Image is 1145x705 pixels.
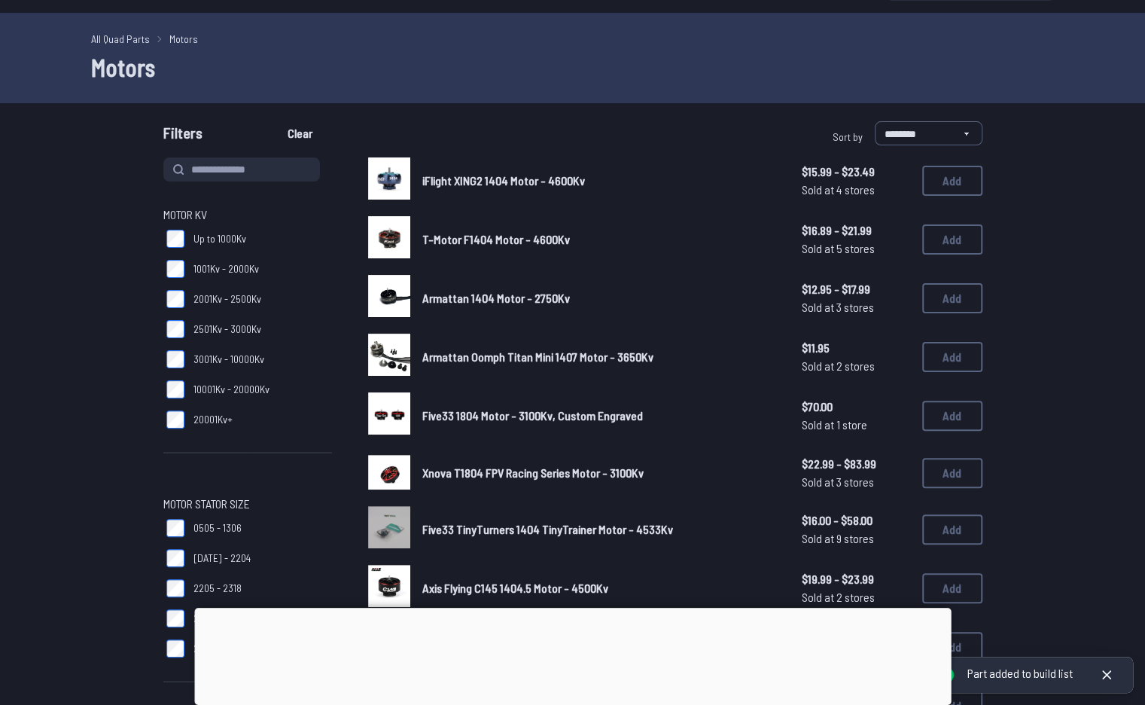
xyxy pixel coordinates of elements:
[368,216,410,258] img: image
[368,451,410,494] a: image
[368,334,410,376] img: image
[802,455,910,473] span: $22.99 - $83.99
[193,352,264,367] span: 3001Kv - 10000Kv
[166,609,184,627] input: 2405 - 2510
[802,416,910,434] span: Sold at 1 store
[166,549,184,567] input: [DATE] - 2204
[802,398,910,416] span: $70.00
[422,348,778,366] a: Armattan Oomph Titan Mini 1407 Motor - 3650Kv
[169,31,198,47] a: Motors
[422,581,608,595] span: Axis Flying C145 1404.5 Motor - 4500Kv
[922,458,982,488] button: Add
[163,121,203,151] span: Filters
[802,530,910,548] span: Sold at 9 stores
[922,224,982,255] button: Add
[194,608,951,701] iframe: Advertisement
[422,579,778,597] a: Axis Flying C145 1404.5 Motor - 4500Kv
[166,290,184,308] input: 2001Kv - 2500Kv
[922,283,982,313] button: Add
[193,231,246,246] span: Up to 1000Kv
[422,230,778,249] a: T-Motor F1404 Motor - 4600Kv
[91,49,1055,85] h1: Motors
[833,130,863,143] span: Sort by
[166,639,184,658] input: 2600+
[368,157,410,200] img: image
[802,240,910,258] span: Sold at 5 stores
[922,514,982,545] button: Add
[802,280,910,298] span: $12.95 - $17.99
[368,455,410,490] img: image
[193,551,251,566] span: [DATE] - 2204
[802,298,910,316] span: Sold at 3 stores
[922,401,982,431] button: Add
[922,342,982,372] button: Add
[368,334,410,380] a: image
[922,166,982,196] button: Add
[193,412,233,427] span: 20001Kv+
[368,506,410,553] a: image
[368,216,410,263] a: image
[193,581,242,596] span: 2205 - 2318
[802,570,910,588] span: $19.99 - $23.99
[275,121,325,145] button: Clear
[422,520,778,539] a: Five33 TinyTurners 1404 TinyTrainer Motor - 4533Kv
[193,382,270,397] span: 10001Kv - 20000Kv
[802,163,910,181] span: $15.99 - $23.49
[166,380,184,398] input: 10001Kv - 20000Kv
[368,275,410,317] img: image
[967,666,1073,682] div: Part added to build list
[163,206,207,224] span: Motor KV
[166,410,184,429] input: 20001Kv+
[422,349,653,364] span: Armattan Oomph Titan Mini 1407 Motor - 3650Kv
[368,565,410,612] a: image
[922,632,982,662] button: Add
[422,464,778,482] a: Xnova T1804 FPV Racing Series Motor - 3100Kv
[802,339,910,357] span: $11.95
[368,275,410,322] a: image
[193,322,261,337] span: 2501Kv - 3000Kv
[422,291,570,305] span: Armattan 1404 Motor - 2750Kv
[422,408,643,423] span: Five33 1804 Motor - 3100Kv, Custom Engraved
[802,588,910,606] span: Sold at 2 stores
[368,565,410,607] img: image
[193,611,241,626] span: 2405 - 2510
[802,473,910,491] span: Sold at 3 stores
[422,289,778,307] a: Armattan 1404 Motor - 2750Kv
[422,407,778,425] a: Five33 1804 Motor - 3100Kv, Custom Engraved
[368,392,410,439] a: image
[193,520,242,536] span: 0505 - 1306
[166,519,184,537] input: 0505 - 1306
[166,350,184,368] input: 3001Kv - 10000Kv
[802,511,910,530] span: $16.00 - $58.00
[802,357,910,375] span: Sold at 2 stores
[193,641,220,656] span: 2600+
[875,121,982,145] select: Sort by
[166,579,184,597] input: 2205 - 2318
[802,221,910,240] span: $16.89 - $21.99
[166,320,184,338] input: 2501Kv - 3000Kv
[193,261,259,276] span: 1001Kv - 2000Kv
[163,495,250,513] span: Motor Stator Size
[422,465,644,480] span: Xnova T1804 FPV Racing Series Motor - 3100Kv
[91,31,150,47] a: All Quad Parts
[368,157,410,204] a: image
[368,392,410,435] img: image
[368,506,410,548] img: image
[422,232,570,246] span: T-Motor F1404 Motor - 4600Kv
[193,291,261,307] span: 2001Kv - 2500Kv
[422,522,673,536] span: Five33 TinyTurners 1404 TinyTrainer Motor - 4533Kv
[802,181,910,199] span: Sold at 4 stores
[166,230,184,248] input: Up to 1000Kv
[422,173,585,188] span: iFlight XING2 1404 Motor - 4600Kv
[166,260,184,278] input: 1001Kv - 2000Kv
[922,573,982,603] button: Add
[422,172,778,190] a: iFlight XING2 1404 Motor - 4600Kv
